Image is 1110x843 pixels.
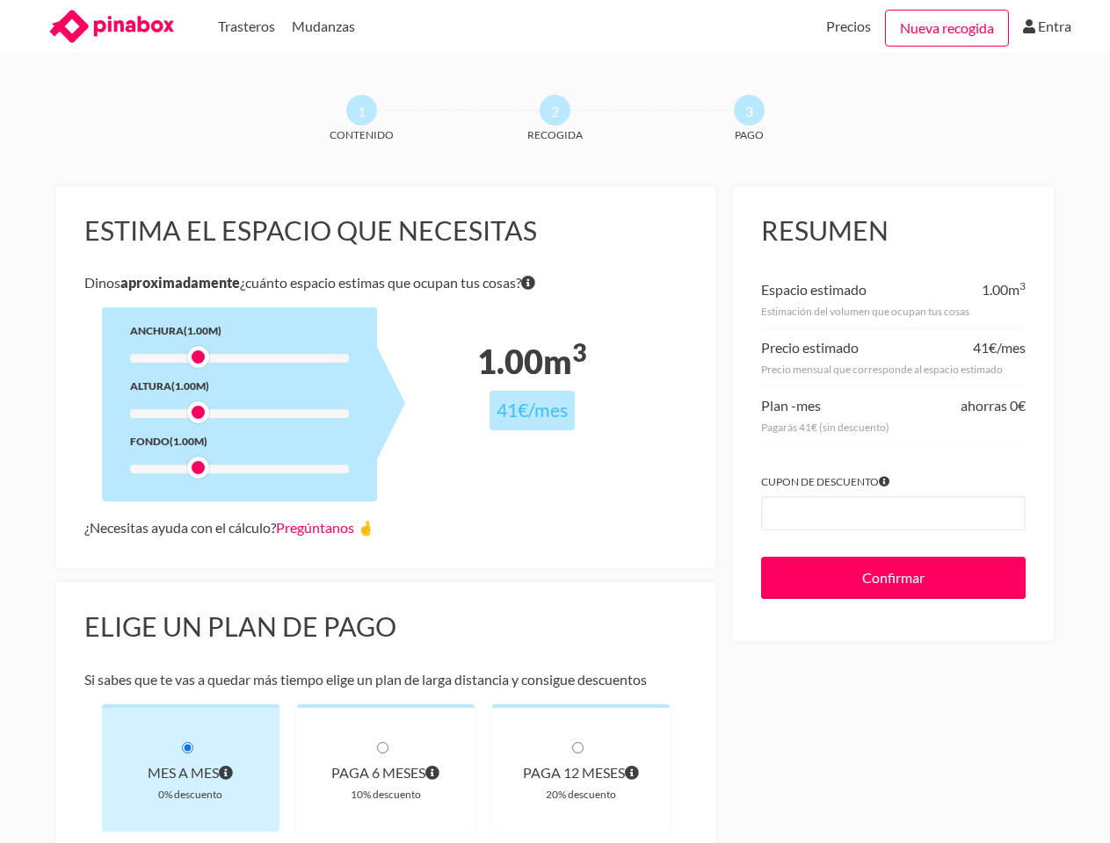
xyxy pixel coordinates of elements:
[325,785,446,803] div: 10% descuento
[982,281,1008,298] span: 1.00
[885,10,1009,47] a: Nueva recogida
[84,667,688,692] p: Si sabes que te vas a quedar más tiempo elige un plan de larga distancia y consigue descuentos
[120,274,240,291] b: aproximadamente
[879,472,889,491] span: Si tienes algún cupón introdúcelo para aplicar el descuento
[84,214,688,248] h3: Estima el espacio que necesitas
[543,342,586,381] span: m
[130,321,349,340] div: Anchura
[761,360,1026,378] div: Precio mensual que corresponde al espacio estimado
[297,126,426,144] span: Contenido
[973,339,997,356] span: 41€
[796,397,821,414] span: mes
[346,95,377,126] span: 1
[761,277,867,302] div: Espacio estimado
[961,393,1026,418] div: ahorras 0€
[130,432,349,450] div: Fondo
[685,126,814,144] span: Pago
[997,339,1026,356] span: /mes
[761,214,1026,248] h3: Resumen
[734,95,765,126] span: 3
[521,270,535,295] span: Si tienes dudas sobre volumen exacto de tus cosas no te preocupes porque nuestro equipo te dirá e...
[761,393,821,418] div: Plan -
[184,324,221,337] span: (1.00m)
[520,785,642,803] div: 20% descuento
[572,337,586,367] sup: 3
[130,760,251,785] div: Mes a mes
[219,760,233,785] span: Pagas al principio de cada mes por el volumen que ocupan tus cosas. A diferencia de otros planes ...
[540,95,570,126] span: 2
[325,760,446,785] div: paga 6 meses
[490,126,620,144] span: Recogida
[520,760,642,785] div: paga 12 meses
[528,399,568,421] span: /mes
[761,418,1026,436] div: Pagarás 41€ (sin descuento)
[170,435,207,448] span: (1.00m)
[84,515,688,540] div: ¿Necesitas ayuda con el cálculo?
[84,270,688,295] p: Dinos ¿cuánto espacio estimas que ocupan tus cosas?
[477,342,543,381] span: 1.00
[1019,279,1026,292] sup: 3
[497,399,528,421] span: 41€
[130,785,251,803] div: 0% descuento
[761,557,1026,599] input: Confirmar
[130,377,349,395] div: Altura
[171,379,209,393] span: (1.00m)
[761,472,1026,491] label: Cupon de descuento
[276,519,374,536] a: Pregúntanos 🤞
[425,760,439,785] span: Pagas cada 6 meses por el volumen que ocupan tus cosas. El precio incluye el descuento de 10% y e...
[761,335,859,360] div: Precio estimado
[625,760,639,785] span: Pagas cada 12 meses por el volumen que ocupan tus cosas. El precio incluye el descuento de 20% y ...
[84,610,688,644] h3: Elige un plan de pago
[1008,281,1026,298] span: m
[761,302,1026,321] div: Estimación del volumen que ocupan tus cosas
